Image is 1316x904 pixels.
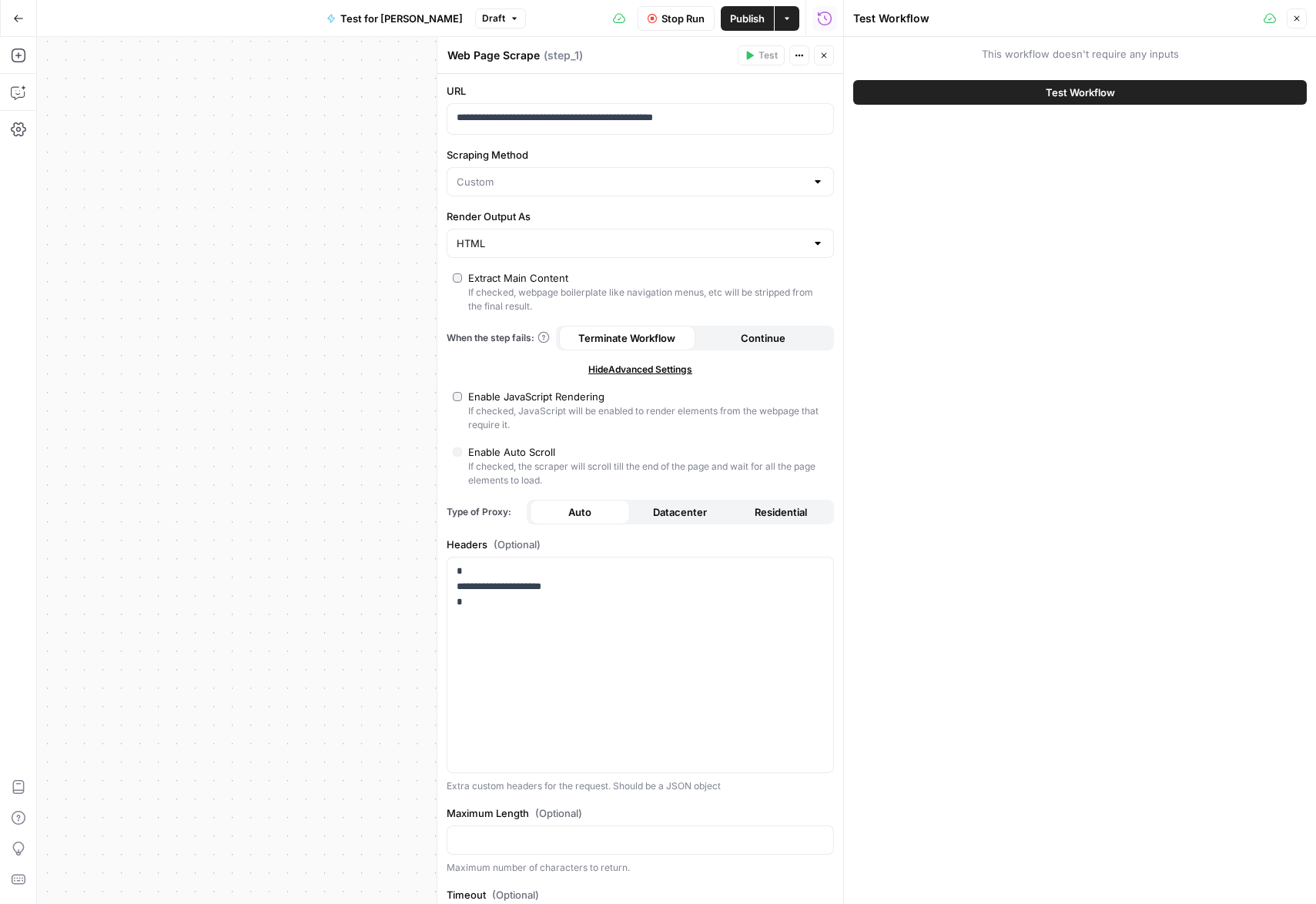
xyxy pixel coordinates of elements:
label: Maximum Length [447,805,834,821]
textarea: Web Page Scrape [447,48,540,63]
div: Maximum number of characters to return. [447,861,834,875]
label: Timeout [447,887,834,902]
label: Scraping Method [447,147,834,162]
button: Stop Run [638,6,715,31]
button: Residential [731,500,831,524]
div: Enable Auto Scroll [468,444,555,460]
span: Stop Run [661,11,705,26]
span: Auto [568,504,591,520]
a: When the step fails: [447,331,550,345]
button: Publish [721,6,774,31]
span: (Optional) [494,537,541,552]
label: Render Output As [447,209,834,224]
input: Enable Auto ScrollIf checked, the scraper will scroll till the end of the page and wait for all t... [453,447,462,457]
button: Datacenter [630,500,730,524]
div: If checked, JavaScript will be enabled to render elements from the webpage that require it. [468,404,828,432]
label: URL [447,83,834,99]
button: Test Workflow [853,80,1307,105]
div: Enable JavaScript Rendering [468,389,604,404]
span: Test Workflow [1046,85,1115,100]
button: Test for [PERSON_NAME] [317,6,472,31]
div: If checked, the scraper will scroll till the end of the page and wait for all the page elements t... [468,460,828,487]
span: Draft [482,12,505,25]
span: Residential [755,504,807,520]
input: Enable JavaScript RenderingIf checked, JavaScript will be enabled to render elements from the web... [453,392,462,401]
span: ( step_1 ) [544,48,583,63]
span: Test for [PERSON_NAME] [340,11,463,26]
div: Extra custom headers for the request. Should be a JSON object [447,779,834,793]
input: Extract Main ContentIf checked, webpage boilerplate like navigation menus, etc will be stripped f... [453,273,462,283]
span: Type of Proxy: [447,505,521,519]
span: Continue [741,330,785,346]
span: This workflow doesn't require any inputs [853,46,1307,62]
span: Datacenter [653,504,707,520]
span: Test [758,49,778,62]
span: Hide Advanced Settings [588,363,692,377]
div: Extract Main Content [468,270,568,286]
div: If checked, webpage boilerplate like navigation menus, etc will be stripped from the final result. [468,286,828,313]
button: Test [738,45,785,65]
button: Continue [695,326,832,350]
span: Publish [730,11,765,26]
label: Headers [447,537,834,552]
span: (Optional) [535,805,582,821]
button: Draft [475,8,526,28]
input: HTML [457,236,805,251]
span: Terminate Workflow [578,330,675,346]
span: (Optional) [492,887,539,902]
input: Custom [457,174,805,189]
